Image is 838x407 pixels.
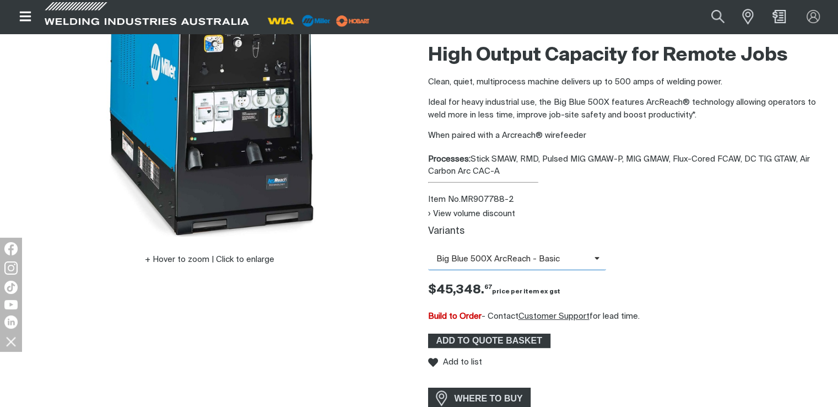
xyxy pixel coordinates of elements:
div: - Contact for lead time. [428,310,830,323]
span: Build to Order [428,312,482,320]
span: Add to list [443,357,482,367]
button: Hover to zoom | Click to enlarge [138,253,281,266]
a: miller [333,17,373,25]
img: TikTok [4,281,18,294]
img: hide socials [2,332,20,351]
span: WHERE TO BUY [447,389,530,407]
img: miller [333,13,373,29]
span: ADD TO QUOTE BASKET [429,334,549,348]
p: Ideal for heavy industrial use, the Big Blue 500X features ArcReach® technology allowing operator... [428,97,830,121]
img: LinkedIn [4,315,18,329]
img: Facebook [4,242,18,255]
p: When paired with a Arcreach® wirefeeder [428,130,830,142]
button: View volume discount [428,209,515,218]
button: Add to list [428,357,482,367]
button: Add Big Blue 500X Pro (Deutz) w/ Arcreach Upgrade to the shopping cart [428,334,550,348]
strong: Processes: [428,155,471,163]
a: Shopping cart (0 product(s)) [770,10,788,23]
button: Search products [699,4,737,29]
span: $45,348. [428,284,560,296]
span: Big Blue 500X ArcReach - Basic [428,253,594,266]
label: Variants [428,227,464,236]
div: Item No. MR907788-2 [428,194,830,206]
input: Product name or item number... [685,4,736,29]
img: YouTube [4,300,18,309]
p: Clean, quiet, multiprocess machine delivers up to 500 amps of welding power. [428,76,830,89]
a: Customer Support [518,312,590,320]
sup: 67 [484,284,492,290]
h2: High Output Capacity for Remote Jobs [428,44,830,68]
img: Instagram [4,261,18,275]
div: Stick SMAW, RMD, Pulsed MIG GMAW-P, MIG GMAW, Flux-Cored FCAW, DC TIG GTAW, Air Carbon Arc CAC-A [428,153,830,178]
